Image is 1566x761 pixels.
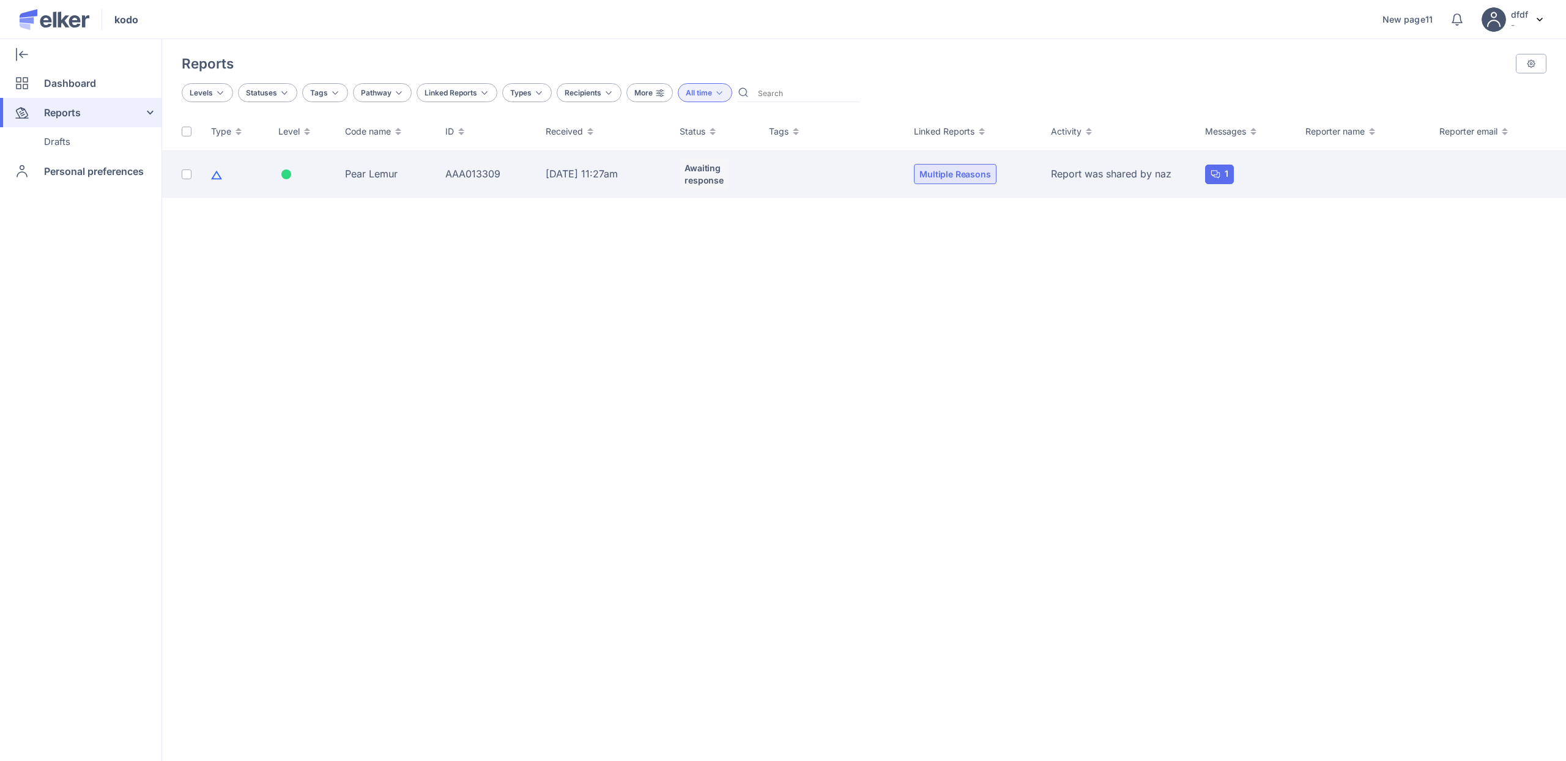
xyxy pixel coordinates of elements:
div: Reporter name [1305,125,1425,138]
span: Multiple Reasons [919,168,990,180]
div: Tags [769,125,899,138]
span: Drafts [44,127,70,157]
input: Search [753,83,859,102]
div: Linked Reports [914,125,1036,138]
span: Pathway [361,88,391,97]
span: 1 [1225,167,1228,180]
div: Messages [1205,125,1291,138]
span: Awaiting response [685,162,724,186]
div: Received [546,125,665,138]
span: Recipients [565,88,601,97]
span: Linked Reports [425,88,477,97]
span: Statuses [246,88,277,97]
div: ID [445,125,531,138]
p: - [1511,20,1528,30]
button: Pathway [353,83,412,102]
div: AAA013309 [445,167,531,180]
a: New page11 [1382,15,1433,24]
div: Pear Lemur [345,167,431,180]
div: Code name [345,125,431,138]
span: Reports [44,98,81,127]
span: kodo [114,12,138,27]
button: Types [502,83,552,102]
button: More [626,83,673,102]
span: All time [686,88,712,97]
img: icon [211,169,222,180]
span: Types [510,88,532,97]
div: Reporter email [1439,125,1546,138]
button: All time [678,83,732,102]
img: svg%3e [1526,59,1536,69]
span: Dashboard [44,69,96,98]
img: svg%3e [1537,18,1543,21]
img: avatar [1482,7,1506,32]
img: message [1211,169,1220,179]
div: Status [680,125,754,138]
h5: dfdf [1511,9,1528,20]
span: Personal preferences [44,157,144,186]
button: Statuses [238,83,297,102]
span: Levels [190,88,213,97]
span: Tags [310,88,328,97]
div: Activity [1051,125,1190,138]
button: Recipients [557,83,622,102]
span: Report was shared by naz [1051,168,1171,180]
button: Tags [302,83,348,102]
h4: Reports [182,55,234,72]
span: More [634,88,653,97]
div: Level [278,125,330,138]
p: [DATE] 11:27am [546,168,665,180]
button: Levels [182,83,233,102]
div: Type [211,125,263,138]
button: Linked Reports [417,83,497,102]
img: Elker [20,9,89,30]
